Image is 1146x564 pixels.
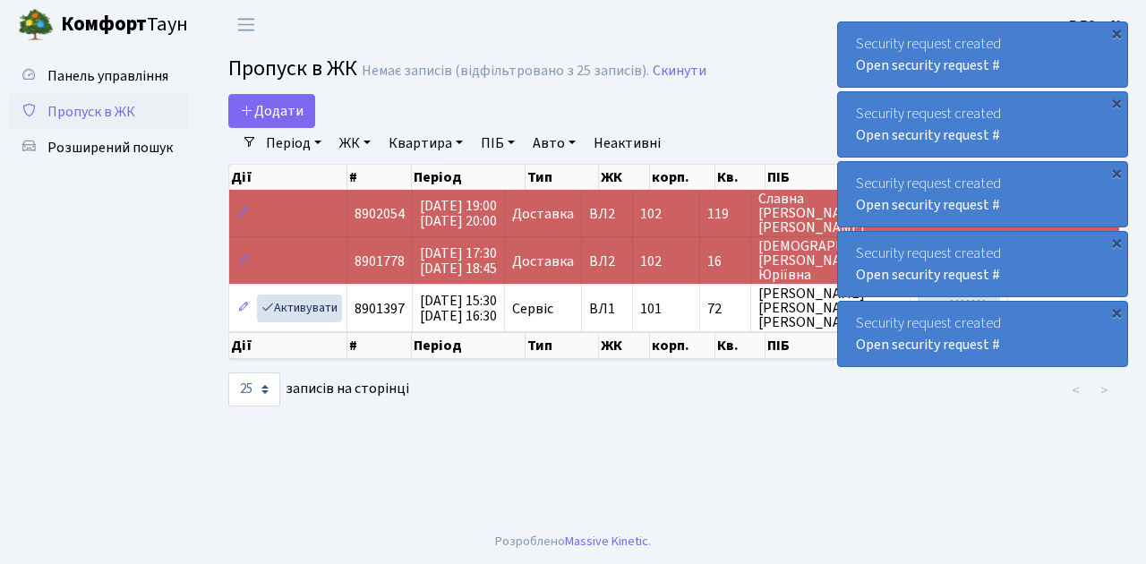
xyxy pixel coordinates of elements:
label: записів на сторінці [228,372,409,406]
div: Security request created [838,22,1127,87]
span: 8902054 [355,204,405,224]
b: Комфорт [61,10,147,38]
div: Розроблено . [495,532,651,551]
a: Період [259,128,329,158]
a: Додати [228,94,315,128]
div: × [1108,164,1125,182]
img: logo.png [18,7,54,43]
span: Пропуск в ЖК [228,53,357,84]
span: [DATE] 19:00 [DATE] 20:00 [420,196,497,231]
th: Дії [229,332,347,359]
th: Період [412,165,526,190]
th: # [347,332,412,359]
span: Доставка [512,254,574,269]
th: Дії [229,165,347,190]
div: × [1108,94,1125,112]
span: Славна [PERSON_NAME] [PERSON_NAME] [758,192,902,235]
span: [DATE] 15:30 [DATE] 16:30 [420,291,497,326]
th: Кв. [715,332,765,359]
th: Період [412,332,526,359]
span: Таун [61,10,188,40]
span: 72 [707,302,743,316]
span: ВЛ1 [589,302,625,316]
a: Квартира [381,128,470,158]
span: 102 [640,204,662,224]
span: Пропуск в ЖК [47,102,135,122]
a: ЖК [332,128,378,158]
th: ЖК [599,332,650,359]
a: Open security request # [856,56,1000,75]
div: × [1108,24,1125,42]
span: Додати [240,101,304,121]
span: [DEMOGRAPHIC_DATA] [PERSON_NAME] Юріївна [758,239,902,282]
span: Панель управління [47,66,168,86]
a: Open security request # [856,125,1000,145]
div: × [1108,303,1125,321]
a: Розширений пошук [9,130,188,166]
th: Тип [526,332,599,359]
span: 119 [707,207,743,221]
th: # [347,165,412,190]
th: ЖК [599,165,650,190]
span: ВЛ2 [589,207,625,221]
a: Панель управління [9,58,188,94]
button: Переключити навігацію [224,10,269,39]
th: Тип [526,165,599,190]
div: Немає записів (відфільтровано з 25 записів). [362,63,649,80]
span: [PERSON_NAME] [PERSON_NAME] [PERSON_NAME] [758,286,902,329]
a: Активувати [257,295,342,322]
div: Security request created [838,92,1127,157]
div: Security request created [838,162,1127,226]
span: 16 [707,254,743,269]
select: записів на сторінці [228,372,280,406]
b: ВЛ2 -. К. [1069,15,1125,35]
th: корп. [650,332,715,359]
a: Авто [526,128,583,158]
span: ВЛ2 [589,254,625,269]
a: Пропуск в ЖК [9,94,188,130]
span: [DATE] 17:30 [DATE] 18:45 [420,244,497,278]
div: Security request created [838,232,1127,296]
a: Неактивні [586,128,668,158]
span: 8901778 [355,252,405,271]
div: Security request created [838,302,1127,366]
a: Open security request # [856,335,1000,355]
span: Розширений пошук [47,138,173,158]
a: Скинути [653,63,706,80]
th: ПІБ [765,165,868,190]
a: Massive Kinetic [565,532,648,551]
a: Open security request # [856,265,1000,285]
th: Кв. [715,165,765,190]
div: × [1108,234,1125,252]
span: Сервіс [512,302,553,316]
span: 102 [640,252,662,271]
a: ПІБ [474,128,522,158]
a: Open security request # [856,195,1000,215]
span: Доставка [512,207,574,221]
th: ПІБ [765,332,868,359]
span: 8901397 [355,299,405,319]
a: ВЛ2 -. К. [1069,14,1125,36]
span: 101 [640,299,662,319]
th: корп. [650,165,715,190]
